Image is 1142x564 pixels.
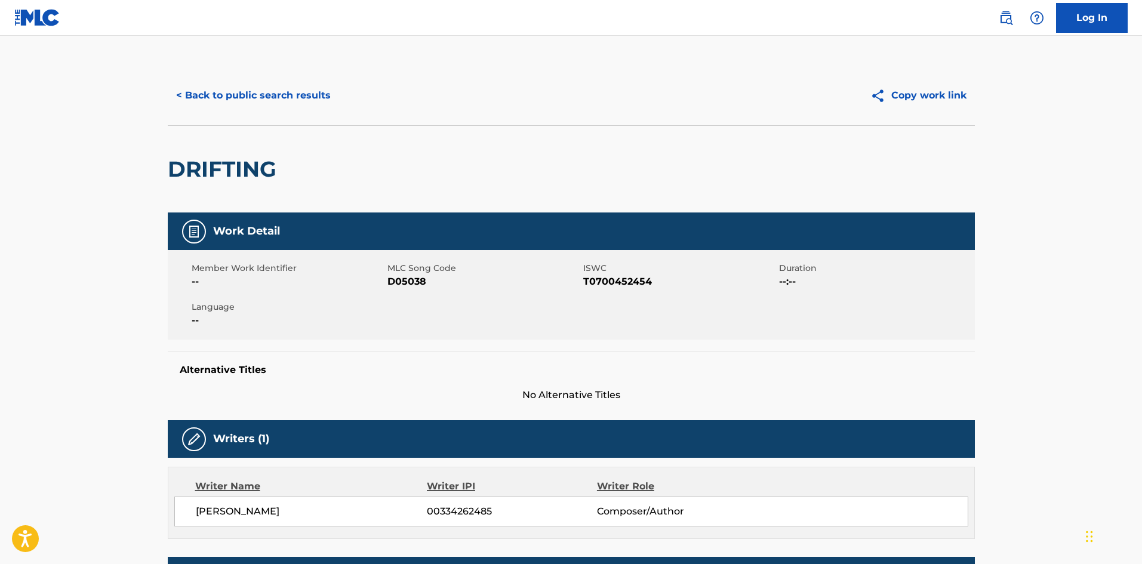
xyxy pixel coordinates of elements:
a: Log In [1056,3,1128,33]
img: search [999,11,1013,25]
span: No Alternative Titles [168,388,975,402]
span: -- [192,275,384,289]
span: T0700452454 [583,275,776,289]
span: 00334262485 [427,504,596,519]
img: help [1030,11,1044,25]
h5: Alternative Titles [180,364,963,376]
span: ISWC [583,262,776,275]
span: D05038 [387,275,580,289]
div: Writer Name [195,479,427,494]
img: Work Detail [187,224,201,239]
span: Duration [779,262,972,275]
span: Composer/Author [597,504,752,519]
h5: Work Detail [213,224,280,238]
button: Copy work link [862,81,975,110]
span: Member Work Identifier [192,262,384,275]
span: --:-- [779,275,972,289]
div: Drag [1086,519,1093,554]
div: Writer Role [597,479,752,494]
span: [PERSON_NAME] [196,504,427,519]
button: < Back to public search results [168,81,339,110]
img: MLC Logo [14,9,60,26]
span: MLC Song Code [387,262,580,275]
h5: Writers (1) [213,432,269,446]
h2: DRIFTING [168,156,282,183]
div: Help [1025,6,1049,30]
div: Writer IPI [427,479,597,494]
a: Public Search [994,6,1018,30]
iframe: Chat Widget [1082,507,1142,564]
img: Copy work link [870,88,891,103]
span: Language [192,301,384,313]
img: Writers [187,432,201,446]
span: -- [192,313,384,328]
